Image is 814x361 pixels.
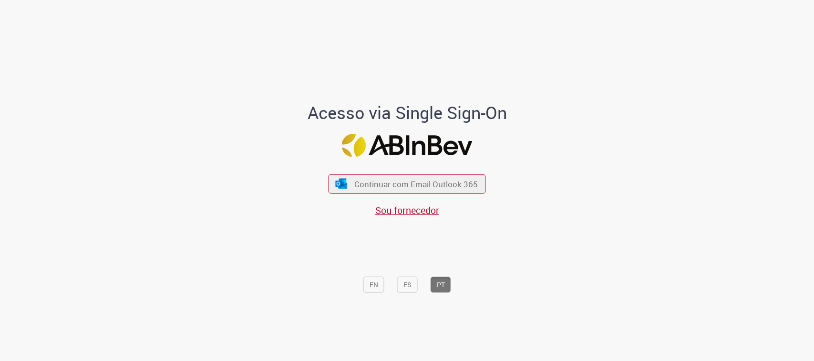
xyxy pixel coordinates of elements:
button: PT [431,277,451,293]
h1: Acesso via Single Sign-On [275,103,539,122]
button: EN [363,277,384,293]
img: ícone Azure/Microsoft 360 [334,179,348,189]
span: Continuar com Email Outlook 365 [354,179,478,190]
button: ícone Azure/Microsoft 360 Continuar com Email Outlook 365 [329,174,486,194]
img: Logo ABInBev [342,133,473,157]
a: Sou fornecedor [375,204,439,217]
button: ES [397,277,418,293]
